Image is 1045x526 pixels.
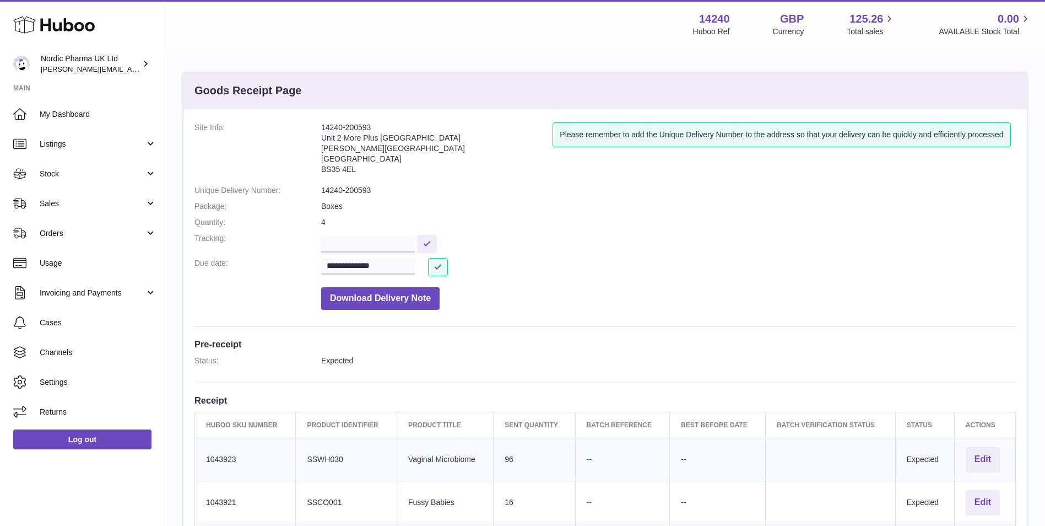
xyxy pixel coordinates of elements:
dt: Unique Delivery Number: [194,185,321,196]
td: -- [575,481,670,524]
th: Best Before Date [670,412,766,438]
strong: 14240 [699,12,730,26]
a: 0.00 AVAILABLE Stock Total [939,12,1032,37]
span: Cases [40,318,156,328]
h3: Pre-receipt [194,338,1016,350]
span: Orders [40,228,145,239]
span: Returns [40,407,156,417]
th: Batch Reference [575,412,670,438]
div: Currency [773,26,804,37]
button: Edit [966,490,1000,516]
span: AVAILABLE Stock Total [939,26,1032,37]
img: joe.plant@parapharmdev.com [13,56,30,72]
div: Nordic Pharma UK Ltd [41,53,140,74]
span: Usage [40,258,156,269]
div: Huboo Ref [693,26,730,37]
address: 14240-200593 Unit 2 More Plus [GEOGRAPHIC_DATA] [PERSON_NAME][GEOGRAPHIC_DATA] [GEOGRAPHIC_DATA] ... [321,122,553,180]
button: Edit [966,447,1000,473]
a: 125.26 Total sales [847,12,896,37]
span: Invoicing and Payments [40,288,145,298]
td: 96 [494,438,575,481]
dt: Site Info: [194,122,321,180]
td: Fussy Babies [397,481,493,524]
th: Actions [954,412,1015,438]
span: Total sales [847,26,896,37]
td: -- [670,481,766,524]
span: My Dashboard [40,109,156,120]
strong: GBP [780,12,804,26]
td: 1043921 [195,481,296,524]
td: Expected [895,481,954,524]
span: [PERSON_NAME][EMAIL_ADDRESS][DOMAIN_NAME] [41,65,221,73]
span: Channels [40,347,156,358]
dt: Package: [194,201,321,212]
span: 0.00 [998,12,1019,26]
th: Product Identifier [296,412,397,438]
h3: Receipt [194,394,1016,406]
td: Expected [895,438,954,481]
td: Vaginal Microbiome [397,438,493,481]
span: 125.26 [849,12,883,26]
div: Please remember to add the Unique Delivery Number to the address so that your delivery can be qui... [553,122,1010,147]
dt: Due date: [194,258,321,276]
dd: 4 [321,217,1016,228]
th: Sent Quantity [494,412,575,438]
dd: 14240-200593 [321,185,1016,196]
dd: Expected [321,356,1016,366]
dt: Quantity: [194,217,321,228]
span: Stock [40,169,145,179]
td: -- [575,438,670,481]
span: Settings [40,377,156,388]
th: Product title [397,412,493,438]
button: Download Delivery Note [321,287,440,310]
h3: Goods Receipt Page [194,83,302,98]
td: 16 [494,481,575,524]
span: Sales [40,198,145,209]
td: 1043923 [195,438,296,481]
span: Listings [40,139,145,149]
th: Huboo SKU Number [195,412,296,438]
td: SSCO001 [296,481,397,524]
dt: Tracking: [194,233,321,253]
dd: Boxes [321,201,1016,212]
th: Status [895,412,954,438]
th: Batch Verification Status [766,412,896,438]
dt: Status: [194,356,321,366]
td: -- [670,438,766,481]
td: SSWH030 [296,438,397,481]
a: Log out [13,430,151,449]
